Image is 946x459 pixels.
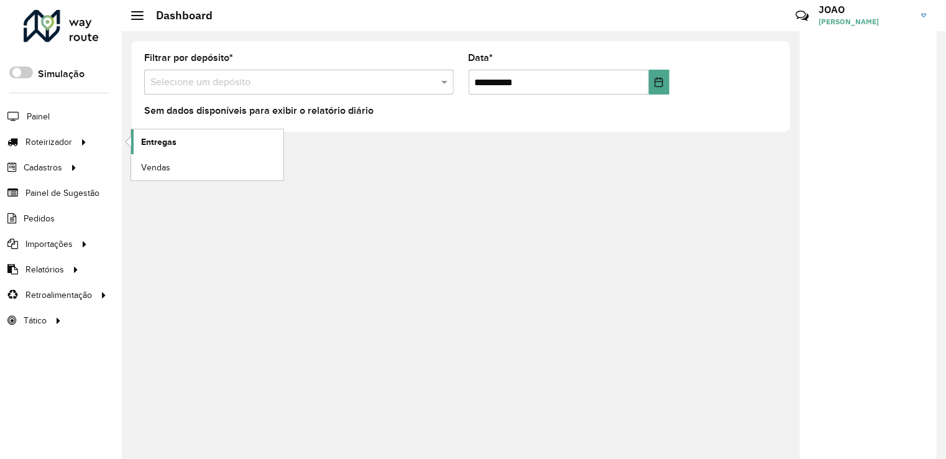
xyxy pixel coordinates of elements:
[25,289,92,302] span: Retroalimentação
[38,67,85,81] label: Simulação
[131,155,283,180] a: Vendas
[141,136,177,149] span: Entregas
[25,263,64,276] span: Relatórios
[141,161,170,174] span: Vendas
[25,238,73,251] span: Importações
[25,187,99,200] span: Painel de Sugestão
[789,2,815,29] a: Contato Rápido
[819,16,912,27] span: [PERSON_NAME]
[144,103,374,118] label: Sem dados disponíveis para exibir o relatório diário
[469,50,494,65] label: Data
[144,50,233,65] label: Filtrar por depósito
[25,136,72,149] span: Roteirizador
[819,4,912,16] h3: JOAO
[131,129,283,154] a: Entregas
[144,9,213,22] h2: Dashboard
[24,212,55,225] span: Pedidos
[27,110,50,123] span: Painel
[24,161,62,174] span: Cadastros
[24,314,47,327] span: Tático
[649,70,670,95] button: Choose Date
